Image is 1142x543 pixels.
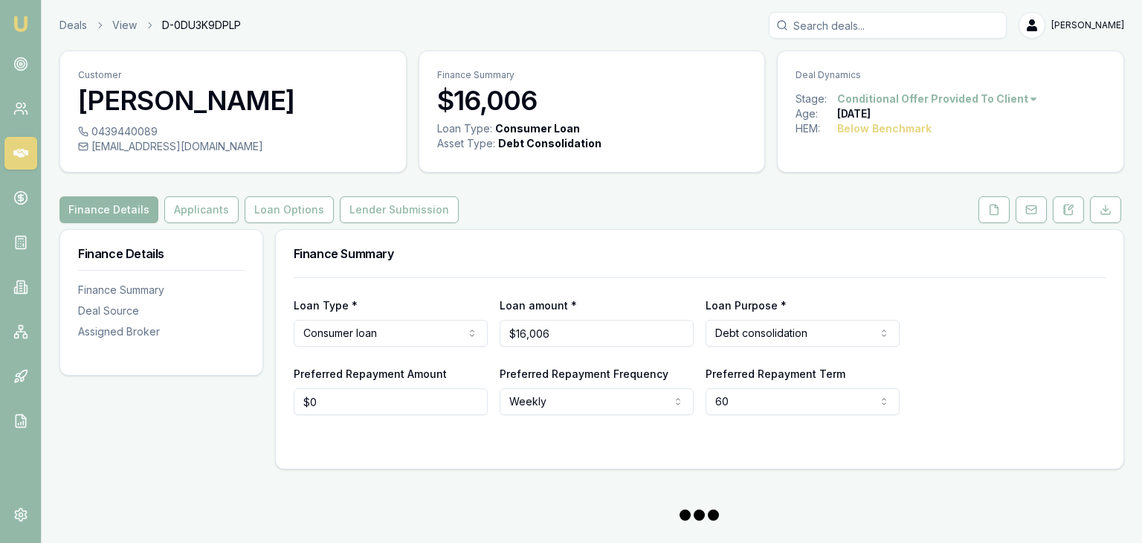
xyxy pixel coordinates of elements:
div: Below Benchmark [837,121,932,136]
label: Preferred Repayment Term [706,367,845,380]
div: Deal Source [78,303,245,318]
span: D-0DU3K9DPLP [162,18,241,33]
a: Deals [59,18,87,33]
div: HEM: [796,121,837,136]
label: Preferred Repayment Frequency [500,367,668,380]
div: Debt Consolidation [498,136,601,151]
label: Loan amount * [500,299,577,312]
nav: breadcrumb [59,18,241,33]
a: View [112,18,137,33]
span: [PERSON_NAME] [1051,19,1124,31]
p: Customer [78,69,388,81]
input: Search deals [769,12,1007,39]
div: [DATE] [837,106,871,121]
div: Assigned Broker [78,324,245,339]
button: Loan Options [245,196,334,223]
h3: [PERSON_NAME] [78,86,388,115]
input: $ [500,320,694,347]
label: Preferred Repayment Amount [294,367,447,380]
a: Finance Details [59,196,161,223]
div: Age: [796,106,837,121]
div: Consumer Loan [495,121,580,136]
img: emu-icon-u.png [12,15,30,33]
div: [EMAIL_ADDRESS][DOMAIN_NAME] [78,139,388,154]
button: Applicants [164,196,239,223]
button: Finance Details [59,196,158,223]
button: Conditional Offer Provided To Client [837,91,1039,106]
button: Lender Submission [340,196,459,223]
p: Finance Summary [437,69,747,81]
h3: Finance Details [78,248,245,260]
a: Lender Submission [337,196,462,223]
a: Loan Options [242,196,337,223]
label: Loan Purpose * [706,299,787,312]
a: Applicants [161,196,242,223]
div: Loan Type: [437,121,492,136]
div: Asset Type : [437,136,495,151]
h3: $16,006 [437,86,747,115]
div: 0439440089 [78,124,388,139]
div: Stage: [796,91,837,106]
h3: Finance Summary [294,248,1106,260]
div: Finance Summary [78,283,245,298]
label: Loan Type * [294,299,358,312]
input: $ [294,388,488,415]
p: Deal Dynamics [796,69,1106,81]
